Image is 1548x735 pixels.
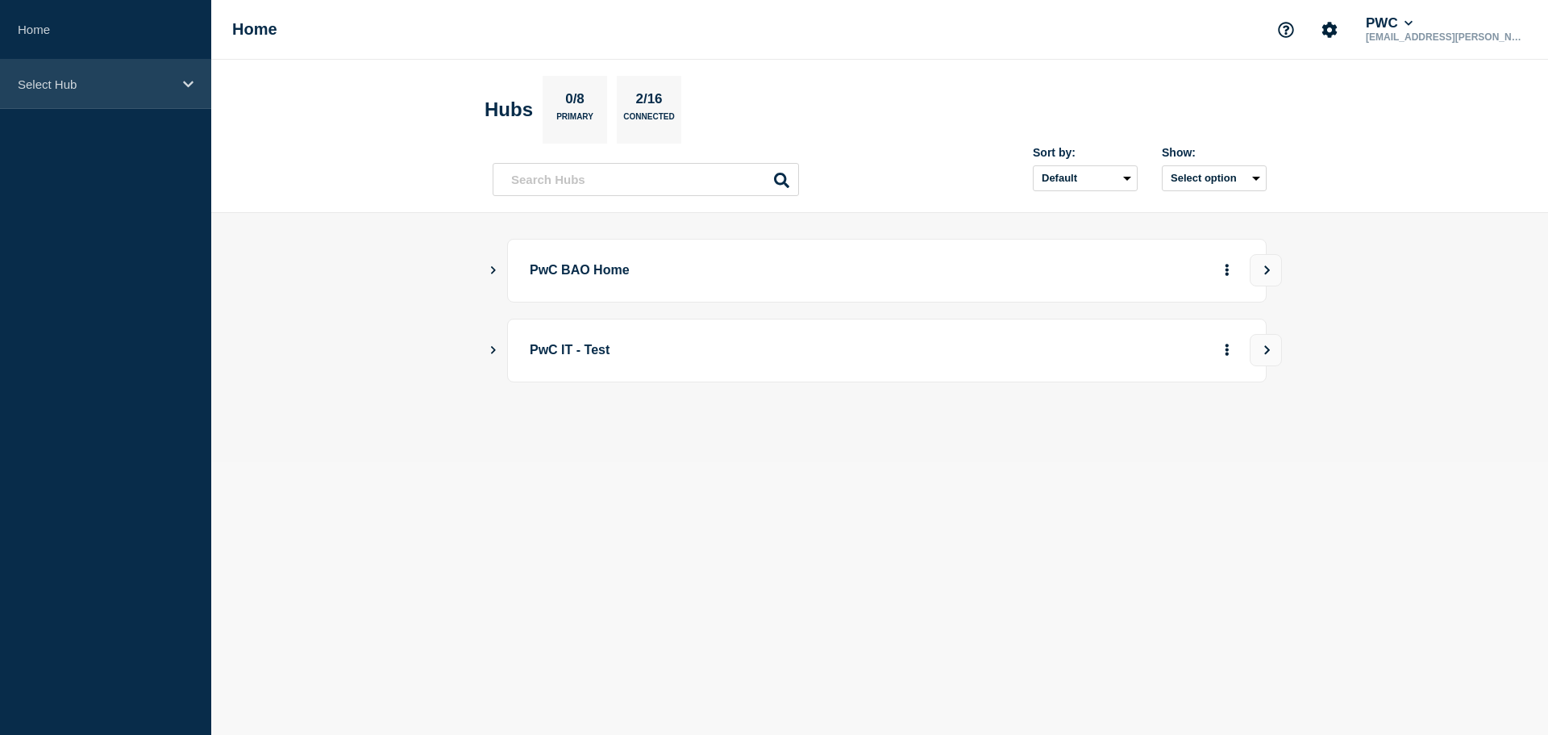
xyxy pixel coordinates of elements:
button: Account settings [1313,13,1346,47]
div: Sort by: [1033,146,1138,159]
button: View [1250,334,1282,366]
h1: Home [232,20,277,39]
button: Show Connected Hubs [489,345,497,357]
h2: Hubs [485,98,533,121]
p: Select Hub [18,77,173,91]
button: More actions [1217,256,1238,286]
button: View [1250,254,1282,286]
p: Primary [556,112,593,129]
button: Show Connected Hubs [489,265,497,277]
p: PwC IT - Test [530,336,976,365]
button: PWC [1363,15,1416,31]
button: Select option [1162,165,1267,191]
p: 2/16 [630,91,668,112]
input: Search Hubs [493,163,799,196]
p: 0/8 [560,91,591,112]
p: [EMAIL_ADDRESS][PERSON_NAME][DOMAIN_NAME] [1363,31,1530,43]
select: Sort by [1033,165,1138,191]
div: Show: [1162,146,1267,159]
button: Support [1269,13,1303,47]
p: Connected [623,112,674,129]
p: PwC BAO Home [530,256,976,286]
button: More actions [1217,336,1238,365]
